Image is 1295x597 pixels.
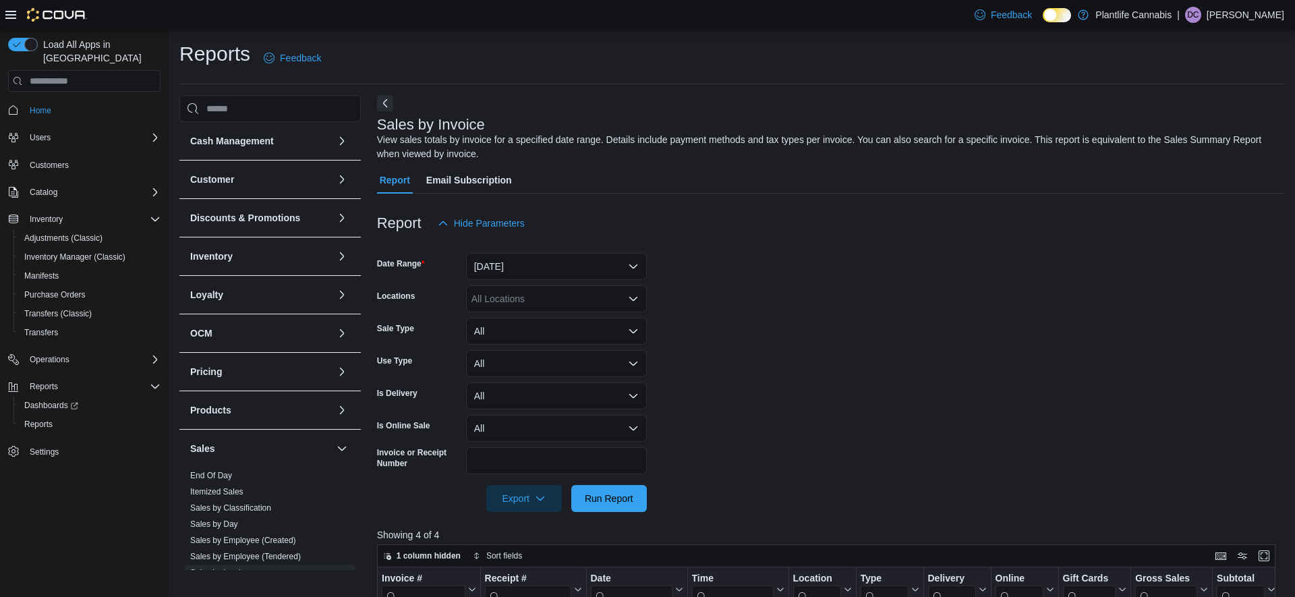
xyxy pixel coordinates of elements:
[1043,8,1071,22] input: Dark Mode
[995,573,1043,586] div: Online
[571,485,647,512] button: Run Report
[377,528,1284,542] p: Showing 4 of 4
[1043,22,1043,23] span: Dark Mode
[334,171,350,188] button: Customer
[190,535,296,546] span: Sales by Employee (Created)
[19,306,97,322] a: Transfers (Classic)
[585,492,633,505] span: Run Report
[1213,548,1229,564] button: Keyboard shortcuts
[3,377,166,396] button: Reports
[24,351,75,368] button: Operations
[1207,7,1284,23] p: [PERSON_NAME]
[3,350,166,369] button: Operations
[24,351,161,368] span: Operations
[24,130,161,146] span: Users
[334,440,350,457] button: Sales
[24,378,63,395] button: Reports
[334,325,350,341] button: OCM
[24,130,56,146] button: Users
[190,134,274,148] h3: Cash Management
[380,167,410,194] span: Report
[377,356,412,366] label: Use Type
[24,400,78,411] span: Dashboards
[24,271,59,281] span: Manifests
[377,133,1277,161] div: View sales totals by invoice for a specified date range. Details include payment methods and tax ...
[190,551,301,562] span: Sales by Employee (Tendered)
[19,397,84,414] a: Dashboards
[30,105,51,116] span: Home
[190,403,331,417] button: Products
[190,552,301,561] a: Sales by Employee (Tendered)
[190,442,215,455] h3: Sales
[793,573,840,586] div: Location
[19,249,131,265] a: Inventory Manager (Classic)
[397,550,461,561] span: 1 column hidden
[190,470,232,481] span: End Of Day
[1062,573,1116,586] div: Gift Cards
[30,187,57,198] span: Catalog
[1256,548,1272,564] button: Enter fullscreen
[190,288,223,302] h3: Loyalty
[19,268,161,284] span: Manifests
[190,173,234,186] h3: Customer
[24,419,53,430] span: Reports
[19,397,161,414] span: Dashboards
[24,443,161,460] span: Settings
[13,229,166,248] button: Adjustments (Classic)
[190,250,233,263] h3: Inventory
[19,416,58,432] a: Reports
[19,306,161,322] span: Transfers (Classic)
[24,184,63,200] button: Catalog
[377,215,422,231] h3: Report
[190,365,331,378] button: Pricing
[280,51,321,65] span: Feedback
[190,403,231,417] h3: Products
[190,211,300,225] h3: Discounts & Promotions
[1177,7,1180,23] p: |
[190,134,331,148] button: Cash Management
[190,486,243,497] span: Itemized Sales
[190,365,222,378] h3: Pricing
[378,548,466,564] button: 1 column hidden
[24,211,161,227] span: Inventory
[3,155,166,175] button: Customers
[19,268,64,284] a: Manifests
[190,568,249,577] a: Sales by Invoice
[190,442,331,455] button: Sales
[486,550,522,561] span: Sort fields
[30,381,58,392] span: Reports
[13,248,166,266] button: Inventory Manager (Classic)
[19,287,91,303] a: Purchase Orders
[19,249,161,265] span: Inventory Manager (Classic)
[8,94,161,496] nav: Complex example
[190,567,249,578] span: Sales by Invoice
[1185,7,1201,23] div: Donna Chapman
[377,420,430,431] label: Is Online Sale
[3,210,166,229] button: Inventory
[13,396,166,415] a: Dashboards
[494,485,554,512] span: Export
[30,160,69,171] span: Customers
[24,378,161,395] span: Reports
[30,447,59,457] span: Settings
[466,318,647,345] button: All
[190,503,271,513] a: Sales by Classification
[13,415,166,434] button: Reports
[334,287,350,303] button: Loyalty
[590,573,672,586] div: Date
[24,444,64,460] a: Settings
[377,388,418,399] label: Is Delivery
[1187,7,1199,23] span: DC
[3,128,166,147] button: Users
[190,471,232,480] a: End Of Day
[377,117,485,133] h3: Sales by Invoice
[24,252,125,262] span: Inventory Manager (Classic)
[19,230,108,246] a: Adjustments (Classic)
[179,40,250,67] h1: Reports
[334,210,350,226] button: Discounts & Promotions
[19,324,63,341] a: Transfers
[969,1,1037,28] a: Feedback
[19,230,161,246] span: Adjustments (Classic)
[24,184,161,200] span: Catalog
[190,288,331,302] button: Loyalty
